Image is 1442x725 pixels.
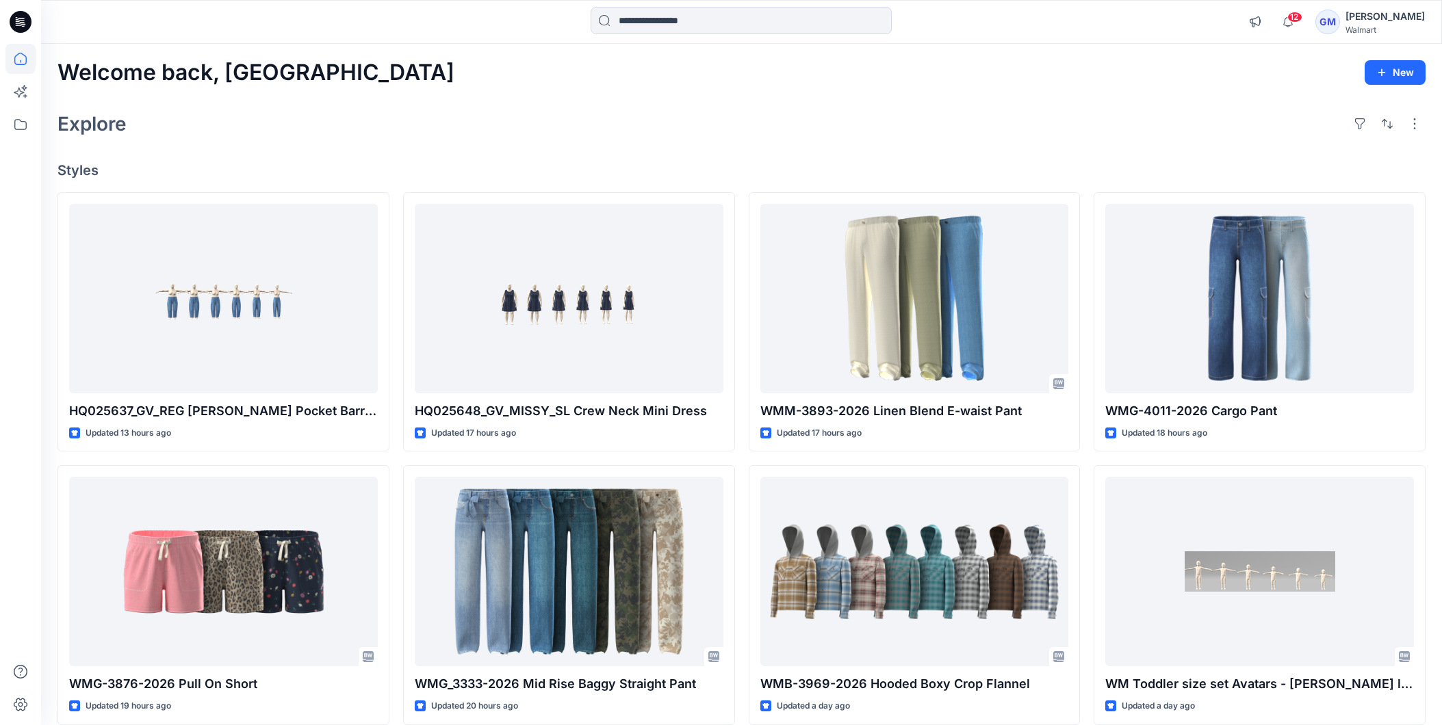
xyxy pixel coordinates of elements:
[1105,674,1414,694] p: WM Toddler size set Avatars - [PERSON_NAME] leg with Diaper 18M - 5T
[1122,699,1195,713] p: Updated a day ago
[760,204,1069,393] a: WMM-3893-2026 Linen Blend E-waist Pant
[69,401,378,421] p: HQ025637_GV_REG [PERSON_NAME] Pocket Barrel [PERSON_NAME]
[431,699,518,713] p: Updated 20 hours ago
[57,113,127,135] h2: Explore
[1122,426,1207,440] p: Updated 18 hours ago
[1105,401,1414,421] p: WMG-4011-2026 Cargo Pant
[86,426,171,440] p: Updated 13 hours ago
[57,60,454,85] h2: Welcome back, [GEOGRAPHIC_DATA]
[760,477,1069,666] a: WMB-3969-2026 Hooded Boxy Crop Flannel
[1346,8,1425,25] div: [PERSON_NAME]
[1287,12,1302,23] span: 12
[57,162,1426,179] h4: Styles
[415,204,723,393] a: HQ025648_GV_MISSY_SL Crew Neck Mini Dress
[760,674,1069,694] p: WMB-3969-2026 Hooded Boxy Crop Flannel
[777,699,850,713] p: Updated a day ago
[431,426,516,440] p: Updated 17 hours ago
[415,477,723,666] a: WMG_3333-2026 Mid Rise Baggy Straight Pant
[86,699,171,713] p: Updated 19 hours ago
[1105,477,1414,666] a: WM Toddler size set Avatars - streight leg with Diaper 18M - 5T
[415,674,723,694] p: WMG_3333-2026 Mid Rise Baggy Straight Pant
[1105,204,1414,393] a: WMG-4011-2026 Cargo Pant
[69,204,378,393] a: HQ025637_GV_REG Carpenter Pocket Barrel Jean
[1365,60,1426,85] button: New
[1315,10,1340,34] div: GM
[760,401,1069,421] p: WMM-3893-2026 Linen Blend E-waist Pant
[69,674,378,694] p: WMG-3876-2026 Pull On Short
[415,401,723,421] p: HQ025648_GV_MISSY_SL Crew Neck Mini Dress
[1346,25,1425,35] div: Walmart
[777,426,862,440] p: Updated 17 hours ago
[69,477,378,666] a: WMG-3876-2026 Pull On Short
